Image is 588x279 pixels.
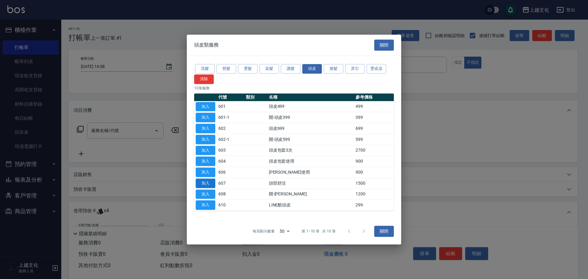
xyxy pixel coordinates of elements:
td: 開-[PERSON_NAME] [267,189,354,200]
td: [PERSON_NAME]使用 [267,167,354,178]
p: 每頁顯示數量 [253,228,275,234]
td: 603 [217,145,244,156]
td: 602-1 [217,134,244,145]
td: 608 [217,189,244,200]
button: 加入 [196,200,215,210]
td: 頭皮包套使用 [267,156,354,167]
p: 第 1–10 筆 共 10 筆 [302,228,336,234]
td: 610 [217,200,244,211]
button: 染髮 [259,64,279,74]
th: 名稱 [267,93,354,101]
td: 1200 [354,189,394,200]
button: 頭皮 [302,64,322,74]
button: 加入 [196,190,215,199]
td: 2700 [354,145,394,156]
td: 1500 [354,178,394,189]
td: 699 [354,123,394,134]
button: 加入 [196,156,215,166]
button: 其它 [345,64,365,74]
td: 900 [354,167,394,178]
button: 加入 [196,113,215,122]
td: 開-頭皮399 [267,112,354,123]
td: 607 [217,178,244,189]
button: 洗髮 [195,64,215,74]
button: 接髮 [324,64,343,74]
div: 50 [277,223,292,239]
td: 頭皮包套3次 [267,145,354,156]
button: 清除 [194,74,214,84]
td: 602 [217,123,244,134]
td: 606 [217,167,244,178]
td: 601-1 [217,112,244,123]
th: 類別 [244,93,267,101]
td: 604 [217,156,244,167]
th: 代號 [217,93,244,101]
button: 剪髮 [217,64,236,74]
td: 頭皮699 [267,123,354,134]
td: 頭部舒活 [267,178,354,189]
button: 加入 [196,146,215,155]
p: 10 筆服務 [194,85,394,91]
button: 護髮 [281,64,300,74]
button: 關閉 [374,226,394,237]
button: 燙髮 [238,64,258,74]
button: 加入 [196,135,215,144]
td: LINE酷頭皮 [267,200,354,211]
td: 開-頭皮599 [267,134,354,145]
td: 601 [217,101,244,112]
td: 頭皮499 [267,101,354,112]
button: 加入 [196,179,215,188]
button: 加入 [196,168,215,177]
button: 加入 [196,102,215,111]
button: 關閉 [374,40,394,51]
span: 頭皮類服務 [194,42,219,48]
td: 299 [354,200,394,211]
th: 參考價格 [354,93,394,101]
td: 499 [354,101,394,112]
td: 599 [354,134,394,145]
button: 加入 [196,124,215,133]
button: 燙或染 [367,64,386,74]
td: 900 [354,156,394,167]
td: 399 [354,112,394,123]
